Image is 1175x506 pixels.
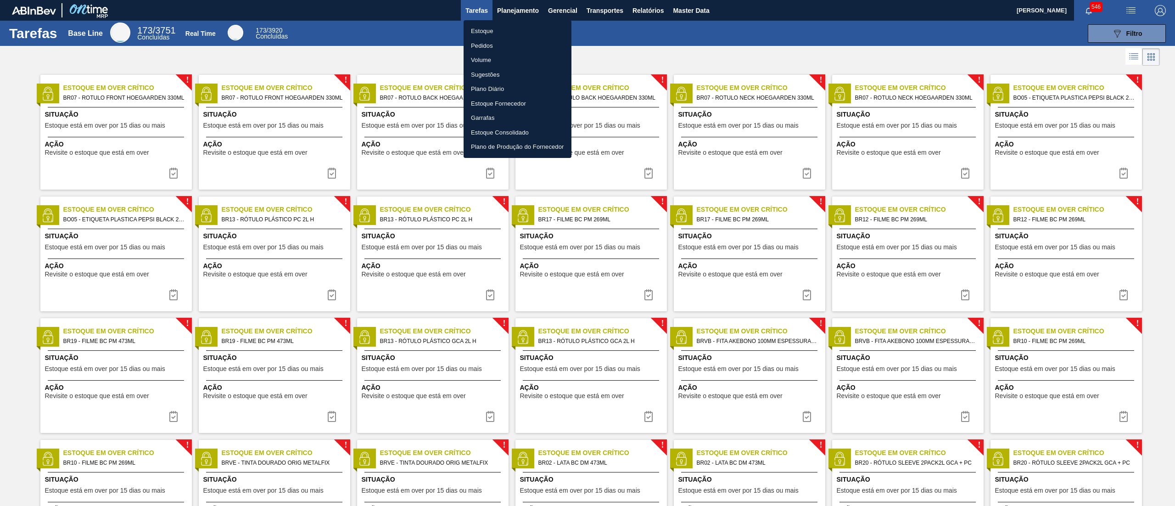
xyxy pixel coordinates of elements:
a: Estoque Fornecedor [464,96,571,111]
a: Pedidos [464,39,571,53]
a: Sugestões [464,67,571,82]
a: Garrafas [464,111,571,125]
a: Estoque [464,24,571,39]
a: Plano de Produção do Fornecedor [464,140,571,154]
a: Estoque Consolidado [464,125,571,140]
a: Plano Diário [464,82,571,96]
a: Volume [464,53,571,67]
